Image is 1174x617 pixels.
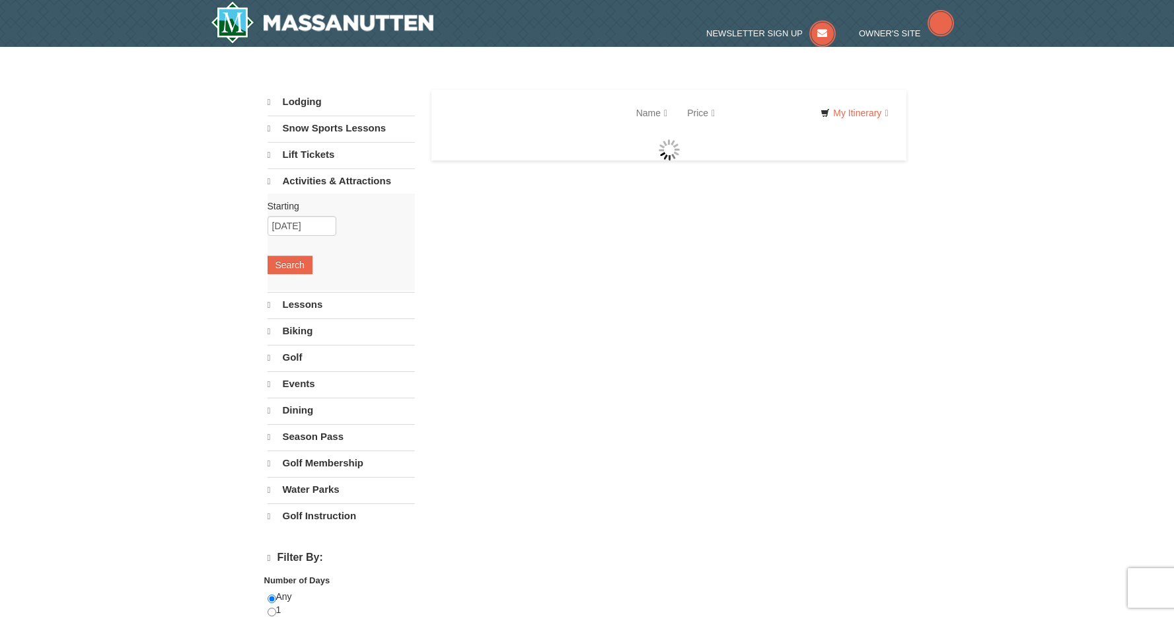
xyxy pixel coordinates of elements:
[264,575,330,585] strong: Number of Days
[677,100,725,126] a: Price
[659,139,680,161] img: wait gif
[268,292,415,317] a: Lessons
[211,1,434,44] img: Massanutten Resort Logo
[268,503,415,528] a: Golf Instruction
[268,424,415,449] a: Season Pass
[268,318,415,344] a: Biking
[706,28,803,38] span: Newsletter Sign Up
[268,256,312,274] button: Search
[859,28,921,38] span: Owner's Site
[268,200,405,213] label: Starting
[812,103,897,123] a: My Itinerary
[268,168,415,194] a: Activities & Attractions
[268,142,415,167] a: Lift Tickets
[626,100,677,126] a: Name
[268,371,415,396] a: Events
[268,345,415,370] a: Golf
[268,451,415,476] a: Golf Membership
[859,28,954,38] a: Owner's Site
[268,398,415,423] a: Dining
[706,28,836,38] a: Newsletter Sign Up
[268,552,415,564] h4: Filter By:
[268,90,415,114] a: Lodging
[268,116,415,141] a: Snow Sports Lessons
[268,477,415,502] a: Water Parks
[211,1,434,44] a: Massanutten Resort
